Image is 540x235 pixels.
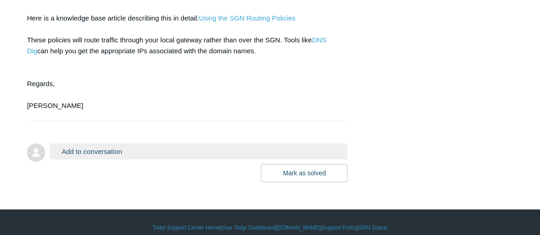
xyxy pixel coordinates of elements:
button: Add to conversation [50,143,348,159]
a: Support Policy [322,224,357,232]
a: DNS Dig [27,36,326,55]
a: Using the SGN Routing Policies [199,14,296,22]
div: | | | | [27,224,513,232]
a: Todyl Support Center Home [153,224,220,232]
a: [DOMAIN_NAME] [276,224,320,232]
a: SGN Status [358,224,387,232]
button: Mark as solved [261,164,348,182]
a: Your Todyl Dashboard [222,224,275,232]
